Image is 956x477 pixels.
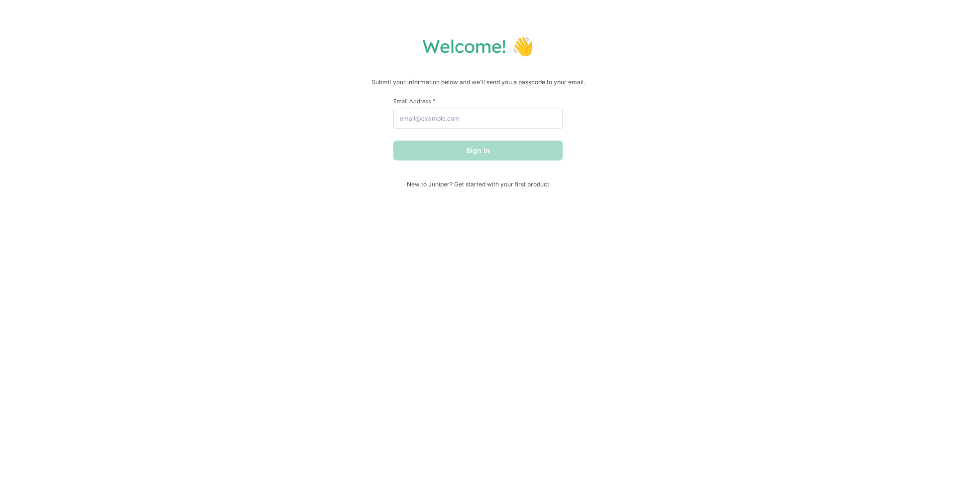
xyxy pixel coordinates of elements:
[10,77,946,87] p: Submit your information below and we'll send you a passcode to your email.
[393,109,563,129] input: email@example.com
[10,35,946,57] h1: Welcome! 👋
[393,180,563,188] span: New to Juniper? Get started with your first product
[393,97,563,105] label: Email Address
[433,97,436,105] span: This field is required.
